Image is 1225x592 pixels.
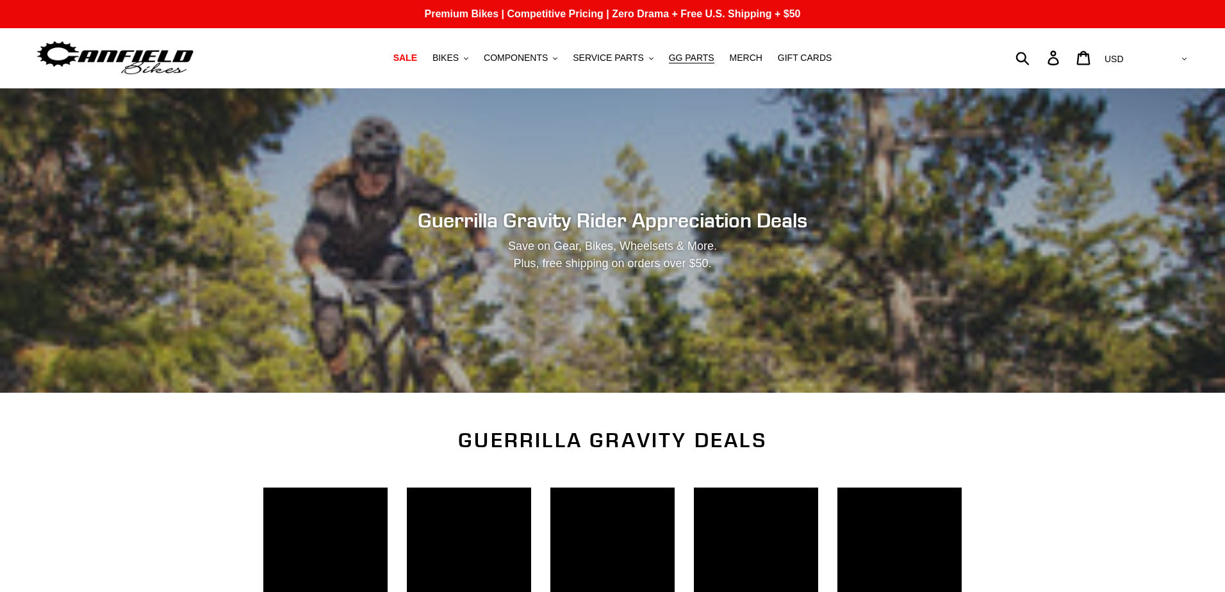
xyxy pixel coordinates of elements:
button: SERVICE PARTS [566,49,659,67]
a: MERCH [723,49,769,67]
span: GIFT CARDS [778,53,832,63]
img: Canfield Bikes [35,38,195,78]
button: COMPONENTS [477,49,564,67]
span: BIKES [432,53,459,63]
span: SALE [393,53,417,63]
p: Save on Gear, Bikes, Wheelsets & More. Plus, free shipping on orders over $50. [350,238,875,272]
span: GG PARTS [669,53,714,63]
span: SERVICE PARTS [573,53,643,63]
h2: Guerrilla Gravity Rider Appreciation Deals [263,208,962,233]
button: BIKES [426,49,475,67]
a: SALE [387,49,423,67]
a: GG PARTS [662,49,721,67]
span: MERCH [730,53,762,63]
a: GIFT CARDS [771,49,839,67]
h2: Guerrilla Gravity Deals [263,428,962,452]
span: COMPONENTS [484,53,548,63]
input: Search [1023,44,1055,72]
